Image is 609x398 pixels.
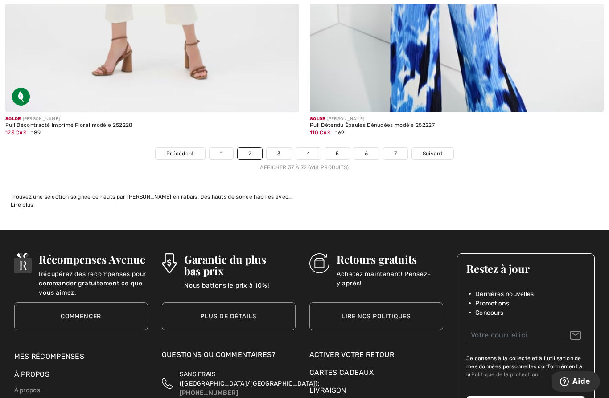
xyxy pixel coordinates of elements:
[337,253,443,265] h3: Retours gratuits
[11,202,33,208] span: Lire plus
[354,148,379,159] a: 6
[184,281,296,299] p: Nous battons le prix à 10%!
[309,367,443,378] a: Cartes Cadeaux
[471,371,539,378] a: Politique de la protection
[162,302,296,330] a: Plus de détails
[14,386,40,394] a: À propos
[210,148,233,159] a: 1
[31,130,41,136] span: 189
[325,148,350,159] a: 5
[310,116,325,122] span: Solde
[475,299,509,308] span: Promotions
[180,389,238,397] a: [PHONE_NUMBER]
[475,308,503,317] span: Concours
[309,349,443,360] a: Activer votre retour
[383,148,407,159] a: 7
[296,148,321,159] a: 4
[466,263,586,274] h3: Restez à jour
[5,116,21,122] span: Solde
[162,349,296,365] div: Questions ou commentaires?
[5,122,133,129] div: Pull Décontracté Imprimé Floral modèle 252228
[423,150,443,158] span: Suivant
[310,116,435,122] div: [PERSON_NAME]
[39,269,148,287] p: Récupérez des recompenses pour commander gratuitement ce que vous aimez.
[39,253,148,265] h3: Récompenses Avenue
[184,253,296,276] h3: Garantie du plus bas prix
[14,253,32,273] img: Récompenses Avenue
[162,253,177,273] img: Garantie du plus bas prix
[466,354,586,378] label: Je consens à la collecte et à l'utilisation de mes données personnelles conformément à la .
[412,148,453,159] a: Suivant
[14,302,148,330] a: Commencer
[166,150,194,158] span: Précédent
[552,371,600,394] iframe: Ouvre un widget dans lequel vous pouvez trouver plus d’informations
[156,148,205,159] a: Précédent
[310,130,330,136] span: 110 CA$
[267,148,291,159] a: 3
[12,88,30,106] img: Tissu écologique
[14,352,85,361] a: Mes récompenses
[309,253,329,273] img: Retours gratuits
[310,122,435,129] div: Pull Détendu Épaules Dénudées modèle 252227
[309,302,443,330] a: Lire nos politiques
[238,148,262,159] a: 2
[309,386,346,394] a: Livraison
[11,193,598,201] div: Trouvez une sélection soignée de hauts par [PERSON_NAME] en rabais. Des hauts de soirée habillés ...
[162,370,173,398] img: Sans Frais (Canada/EU)
[466,325,586,345] input: Votre courriel ici
[5,130,26,136] span: 123 CA$
[335,130,344,136] span: 169
[337,269,443,287] p: Achetez maintenant! Pensez-y après!
[14,369,148,384] div: À propos
[475,289,534,299] span: Dernières nouvelles
[180,370,320,387] span: SANS FRAIS ([GEOGRAPHIC_DATA]/[GEOGRAPHIC_DATA]):
[5,116,133,122] div: [PERSON_NAME]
